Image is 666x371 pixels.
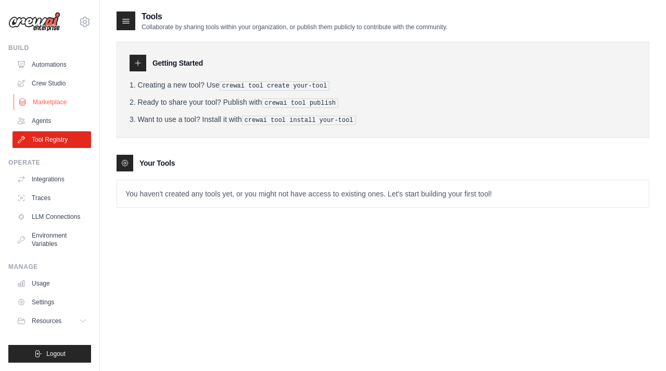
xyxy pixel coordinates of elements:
[262,98,339,108] pre: crewai tool publish
[130,97,636,108] li: Ready to share your tool? Publish with
[12,113,91,129] a: Agents
[12,294,91,311] a: Settings
[8,12,60,32] img: Logo
[12,313,91,329] button: Resources
[152,58,203,68] h3: Getting Started
[12,56,91,73] a: Automations
[32,317,61,325] span: Resources
[8,158,91,167] div: Operate
[46,350,66,358] span: Logout
[12,131,91,148] a: Tool Registry
[14,94,92,110] a: Marketplace
[12,75,91,92] a: Crew Studio
[139,158,175,168] h3: Your Tools
[220,81,330,91] pre: crewai tool create your-tool
[12,171,91,188] a: Integrations
[12,208,91,225] a: LLM Connections
[12,227,91,252] a: Environment Variables
[12,275,91,292] a: Usage
[8,345,91,363] button: Logout
[117,180,649,207] p: You haven't created any tools yet, or you might not have access to existing ones. Let's start bui...
[12,190,91,206] a: Traces
[242,116,356,125] pre: crewai tool install your-tool
[8,263,91,271] div: Manage
[142,10,447,23] h2: Tools
[130,114,636,125] li: Want to use a tool? Install it with
[8,44,91,52] div: Build
[130,80,636,91] li: Creating a new tool? Use
[142,23,447,31] p: Collaborate by sharing tools within your organization, or publish them publicly to contribute wit...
